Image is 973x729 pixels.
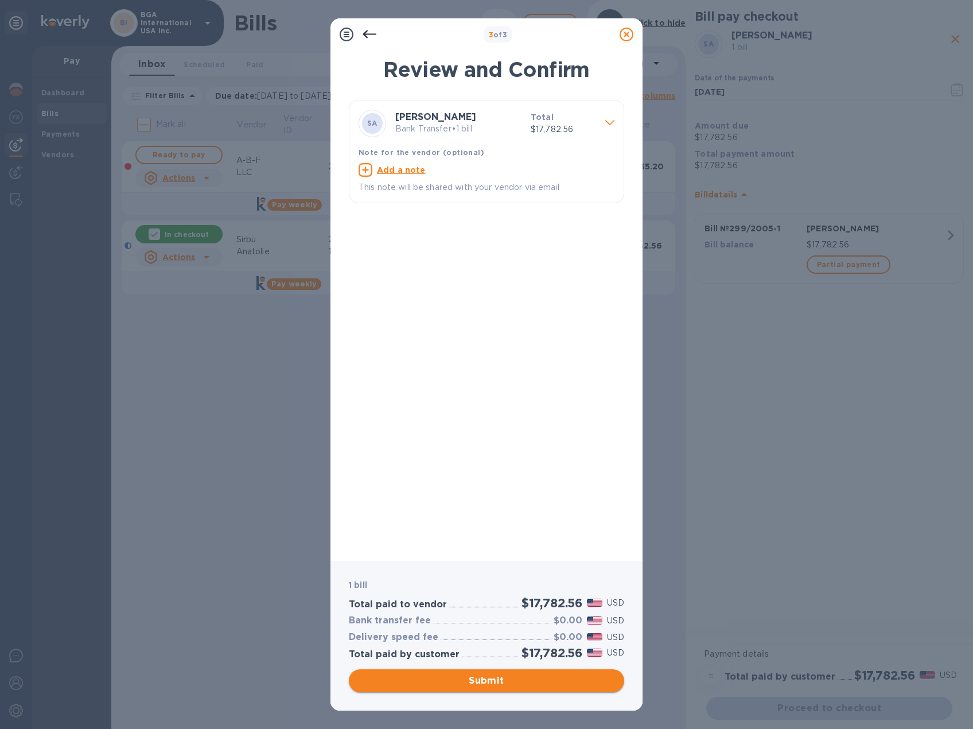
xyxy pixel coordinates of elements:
[607,615,624,627] p: USD
[554,632,582,643] h3: $0.00
[587,616,602,625] img: USD
[531,123,596,135] p: $17,782.56
[349,615,431,626] h3: Bank transfer fee
[349,669,624,692] button: Submit
[489,30,493,39] span: 3
[587,599,602,607] img: USD
[349,57,624,82] h1: Review and Confirm
[587,649,602,657] img: USD
[607,631,624,643] p: USD
[489,30,508,39] b: of 3
[395,123,521,135] p: Bank Transfer • 1 bill
[349,632,438,643] h3: Delivery speed fee
[377,165,426,175] u: Add a note
[521,646,582,660] h2: $17,782.56
[531,113,554,122] b: Total
[607,597,624,609] p: USD
[521,596,582,610] h2: $17,782.56
[607,647,624,659] p: USD
[358,674,615,688] span: Submit
[349,649,460,660] h3: Total paid by customer
[359,181,614,193] p: This note will be shared with your vendor via email
[359,110,614,193] div: SA[PERSON_NAME]Bank Transfer•1 billTotal$17,782.56Note for the vendor (optional)Add a noteThis no...
[395,111,476,122] b: [PERSON_NAME]
[367,119,377,127] b: SA
[349,599,447,610] h3: Total paid to vendor
[349,580,367,590] b: 1 bill
[359,148,484,157] b: Note for the vendor (optional)
[554,615,582,626] h3: $0.00
[587,633,602,641] img: USD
